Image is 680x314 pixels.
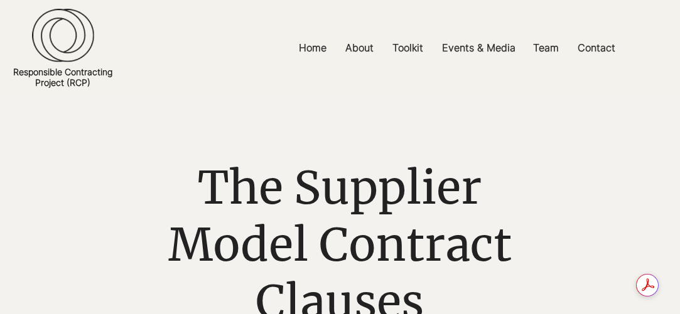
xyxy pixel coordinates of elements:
[336,34,383,62] a: About
[571,34,622,62] p: Contact
[289,34,336,62] a: Home
[293,34,333,62] p: Home
[386,34,429,62] p: Toolkit
[527,34,565,62] p: Team
[433,34,524,62] a: Events & Media
[234,34,680,62] nav: Site
[383,34,433,62] a: Toolkit
[339,34,380,62] p: About
[13,66,112,88] a: Responsible ContractingProject (RCP)
[524,34,568,62] a: Team
[568,34,625,62] a: Contact
[436,34,522,62] p: Events & Media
